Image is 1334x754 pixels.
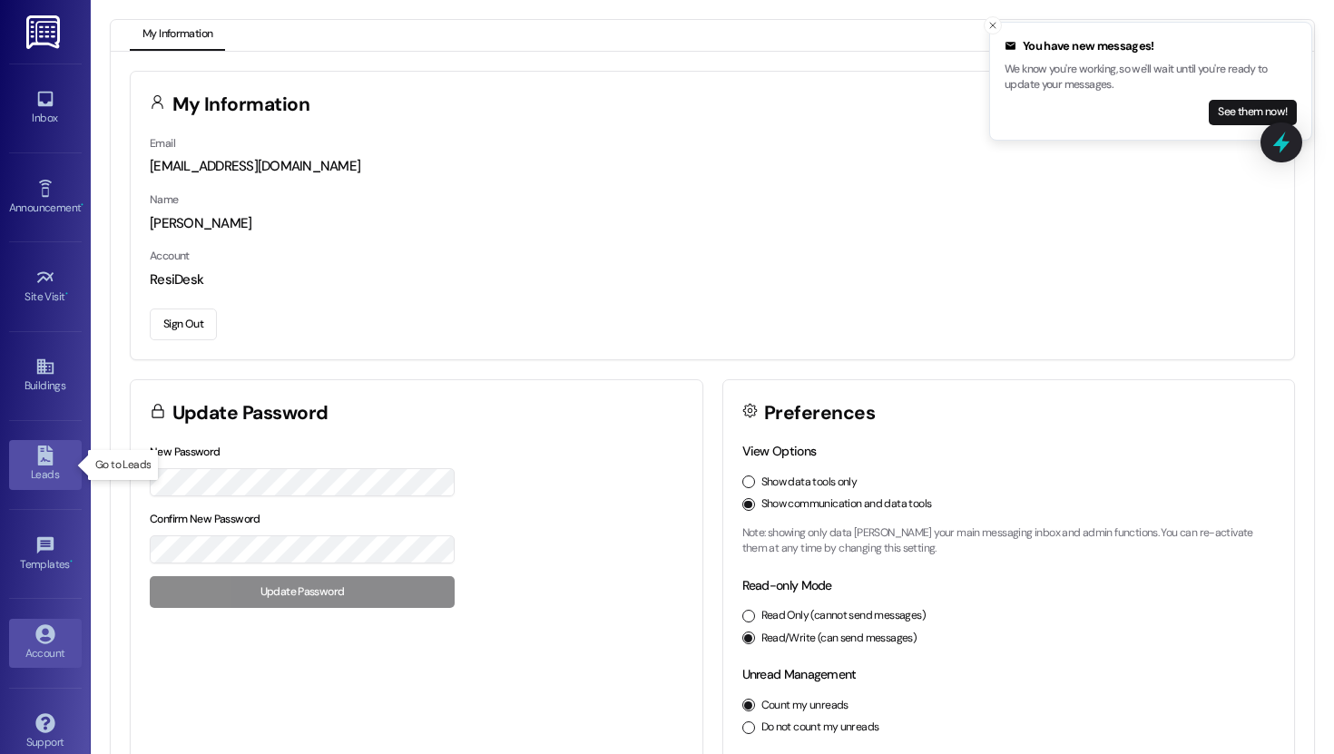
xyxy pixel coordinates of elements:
[761,475,858,491] label: Show data tools only
[70,555,73,568] span: •
[150,308,217,340] button: Sign Out
[81,199,83,211] span: •
[26,15,64,49] img: ResiDesk Logo
[764,404,875,423] h3: Preferences
[150,249,190,263] label: Account
[984,16,1002,34] button: Close toast
[742,525,1276,557] p: Note: showing only data [PERSON_NAME] your main messaging inbox and admin functions. You can re-a...
[150,270,1275,289] div: ResiDesk
[95,457,151,473] p: Go to Leads
[150,136,175,151] label: Email
[9,351,82,400] a: Buildings
[150,157,1275,176] div: [EMAIL_ADDRESS][DOMAIN_NAME]
[9,530,82,579] a: Templates •
[65,288,68,300] span: •
[9,619,82,668] a: Account
[1209,100,1297,125] button: See them now!
[150,445,221,459] label: New Password
[9,440,82,489] a: Leads
[150,512,260,526] label: Confirm New Password
[130,20,225,51] button: My Information
[761,608,926,624] label: Read Only (cannot send messages)
[9,262,82,311] a: Site Visit •
[1005,37,1297,55] div: You have new messages!
[9,83,82,132] a: Inbox
[742,577,832,593] label: Read-only Mode
[150,192,179,207] label: Name
[742,666,857,682] label: Unread Management
[1005,62,1297,93] p: We know you're working, so we'll wait until you're ready to update your messages.
[742,443,817,459] label: View Options
[761,631,917,647] label: Read/Write (can send messages)
[172,404,329,423] h3: Update Password
[150,214,1275,233] div: [PERSON_NAME]
[172,95,310,114] h3: My Information
[761,698,848,714] label: Count my unreads
[761,496,932,513] label: Show communication and data tools
[761,720,879,736] label: Do not count my unreads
